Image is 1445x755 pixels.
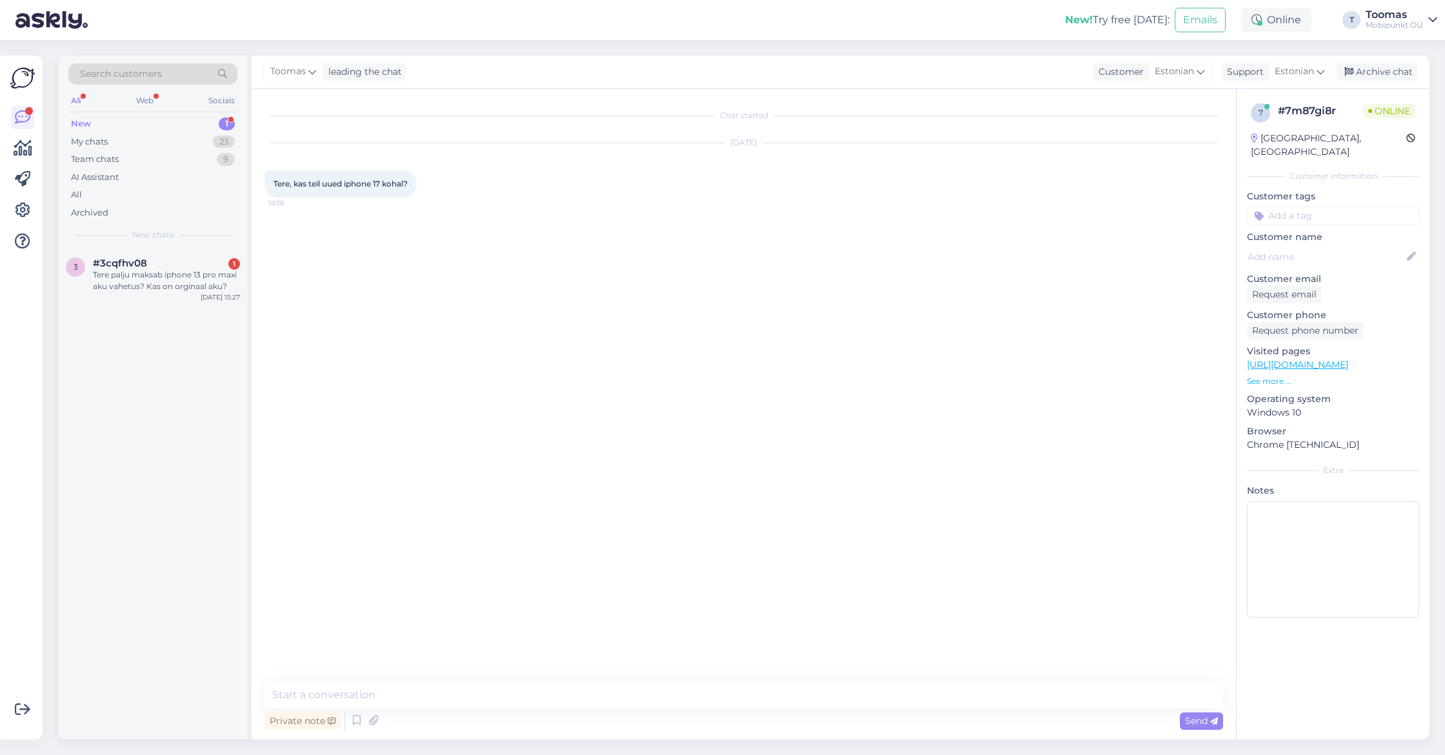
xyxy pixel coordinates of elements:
div: leading the chat [323,65,402,79]
span: Estonian [1155,65,1194,79]
p: Operating system [1247,392,1419,406]
div: Request email [1247,286,1322,303]
div: [DATE] 15:27 [201,292,240,302]
div: Toomas [1366,10,1423,20]
p: Visited pages [1247,345,1419,358]
p: Notes [1247,484,1419,498]
div: AI Assistant [71,171,119,184]
div: Private note [264,712,341,730]
div: T [1342,11,1360,29]
div: Customer information [1247,170,1419,182]
div: Customer [1093,65,1144,79]
span: Send [1185,715,1218,727]
p: Customer email [1247,272,1419,286]
div: Try free [DATE]: [1065,12,1170,28]
div: Extra [1247,465,1419,476]
div: 1 [228,258,240,270]
img: Askly Logo [10,66,35,90]
div: Chat started [264,110,1223,121]
div: Web [134,92,156,109]
div: Team chats [71,153,119,166]
input: Add name [1248,250,1404,264]
div: Archived [71,206,108,219]
div: 1 [219,117,235,130]
div: New [71,117,91,130]
div: My chats [71,136,108,148]
div: 9 [217,153,235,166]
p: Customer name [1247,230,1419,244]
span: New chats [132,229,174,241]
span: 3 [74,262,78,272]
span: #3cqfhv08 [93,257,147,269]
p: Browser [1247,425,1419,438]
b: New! [1065,14,1093,26]
button: Emails [1175,8,1226,32]
span: Search customers [80,67,162,81]
p: Chrome [TECHNICAL_ID] [1247,438,1419,452]
span: Estonian [1275,65,1314,79]
div: Support [1222,65,1264,79]
p: Customer tags [1247,190,1419,203]
a: ToomasMobipunkt OÜ [1366,10,1437,30]
span: Tere, kas teil uued iphone 17 kohal? [274,179,408,188]
div: All [68,92,83,109]
span: Toomas [270,65,306,79]
div: Archive chat [1337,63,1418,81]
span: 7 [1259,108,1263,117]
span: Online [1363,104,1415,118]
p: Windows 10 [1247,406,1419,419]
span: 18:38 [268,198,317,208]
div: Online [1241,8,1311,32]
div: # 7m87gi8r [1278,103,1363,119]
div: [DATE] [264,137,1223,148]
input: Add a tag [1247,206,1419,225]
div: Tere palju maksab iphone 13 pro maxi aku vahetus? Kas on orginaal aku? [93,269,240,292]
div: [GEOGRAPHIC_DATA], [GEOGRAPHIC_DATA] [1251,132,1406,159]
div: 23 [213,136,235,148]
p: See more ... [1247,376,1419,387]
div: Socials [206,92,237,109]
a: [URL][DOMAIN_NAME] [1247,359,1348,370]
div: Request phone number [1247,322,1364,339]
div: Mobipunkt OÜ [1366,20,1423,30]
p: Customer phone [1247,308,1419,322]
div: All [71,188,82,201]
